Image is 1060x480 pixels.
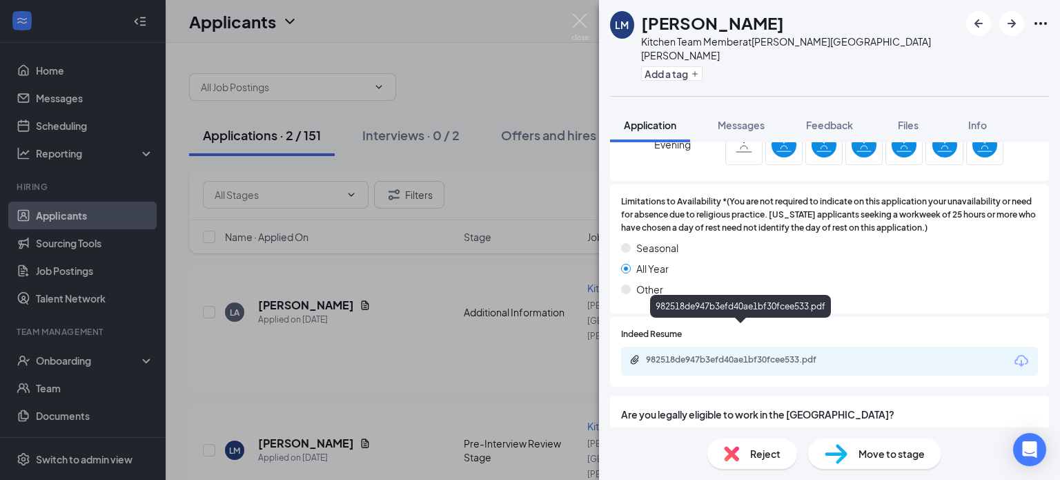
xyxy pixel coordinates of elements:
span: Evening [654,132,691,157]
span: Are you legally eligible to work in the [GEOGRAPHIC_DATA]? [621,407,1038,422]
span: Messages [718,119,765,131]
div: 982518de947b3efd40ae1bf30fcee533.pdf [650,295,831,318]
span: All Year [636,261,669,276]
button: ArrowRight [999,11,1024,36]
button: PlusAdd a tag [641,66,703,81]
span: Move to stage [858,446,925,461]
span: Reject [750,446,781,461]
svg: Plus [691,70,699,78]
a: Paperclip982518de947b3efd40ae1bf30fcee533.pdf [629,354,853,367]
span: Seasonal [636,240,678,256]
span: Files [898,119,919,131]
div: Open Intercom Messenger [1013,433,1046,466]
svg: Paperclip [629,354,640,365]
span: yes (Correct) [636,428,695,443]
span: Other [636,282,663,297]
svg: Ellipses [1032,15,1049,32]
svg: Download [1013,353,1030,369]
span: Limitations to Availability *(You are not required to indicate on this application your unavailab... [621,195,1038,235]
div: Kitchen Team Member at [PERSON_NAME][GEOGRAPHIC_DATA][PERSON_NAME] [641,35,959,62]
h1: [PERSON_NAME] [641,11,784,35]
svg: ArrowLeftNew [970,15,987,32]
div: 982518de947b3efd40ae1bf30fcee533.pdf [646,354,839,365]
span: Indeed Resume [621,328,682,341]
svg: ArrowRight [1003,15,1020,32]
button: ArrowLeftNew [966,11,991,36]
span: Application [624,119,676,131]
div: LM [615,18,629,32]
span: Info [968,119,987,131]
span: Feedback [806,119,853,131]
